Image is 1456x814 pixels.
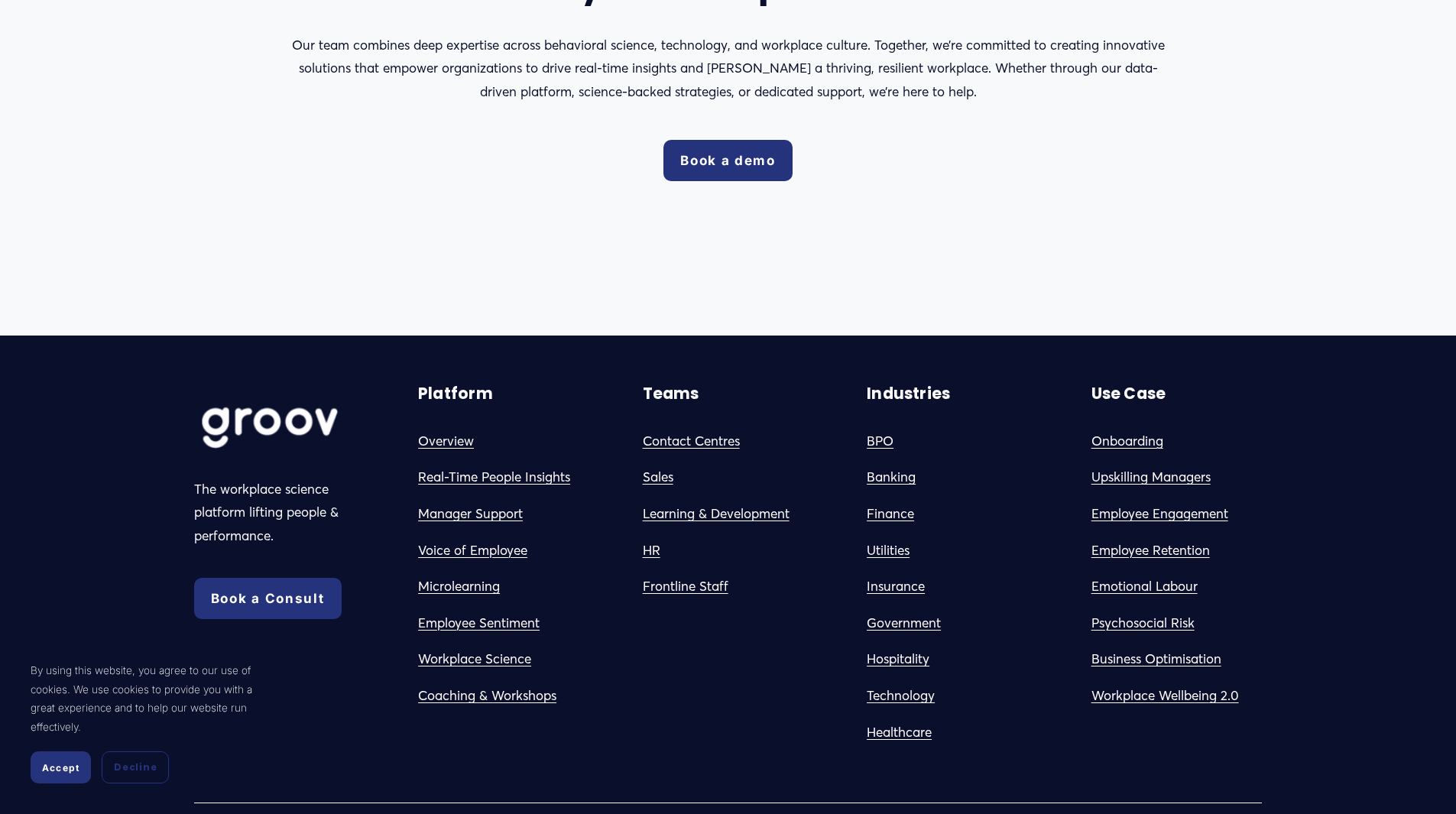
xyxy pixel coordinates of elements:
a: Manager Support [418,502,523,526]
a: Book a demo [663,140,793,181]
button: Accept [31,751,91,783]
a: Psychosocial Risk [1091,611,1195,635]
a: Contact Centres [643,430,740,453]
a: Frontline Staff [643,575,728,598]
span: Decline [114,760,157,774]
p: Our team combines deep expertise across behavioral science, technology, and workplace culture. To... [284,34,1172,104]
a: Workplace Wellbein [1091,684,1209,708]
a: Employee Sentiment [418,611,540,635]
a: Employee Engagement [1091,502,1228,526]
a: Finance [867,502,914,526]
a: Sales [643,465,673,489]
p: The workplace science platform lifting people & performance. [194,478,365,548]
button: Decline [102,751,169,783]
a: Real-Time People Insights [418,465,570,489]
a: g 2.0 [1209,684,1239,708]
a: Workplace Science [418,647,531,671]
a: HR [643,539,660,563]
a: Banking [867,465,916,489]
a: Emotional Labour [1091,575,1198,598]
a: Onboarding [1091,430,1163,453]
p: By using this website, you agree to our use of cookies. We use cookies to provide you with a grea... [31,661,275,736]
span: Accept [42,762,79,773]
a: Utilities [867,539,910,563]
a: Insurance [867,575,925,598]
strong: Industries [867,383,950,404]
strong: Use Case [1091,383,1166,404]
a: Voice of Employee [418,539,527,563]
strong: Platform [418,383,493,404]
a: Healthcare [867,721,932,744]
a: Hospitality [867,647,929,671]
a: Upskilling Managers [1091,465,1211,489]
a: Coaching & Workshops [418,684,556,708]
a: BPO [867,430,893,453]
section: Cookie banner [15,646,290,799]
a: Government [867,611,941,635]
strong: Teams [643,383,699,404]
a: Microlearning [418,575,500,598]
a: Book a Consult [194,578,342,619]
a: Business Optimisation [1091,647,1221,671]
a: Employee Retention [1091,539,1210,563]
a: Technology [867,684,935,708]
a: Learning & Development [643,502,790,526]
